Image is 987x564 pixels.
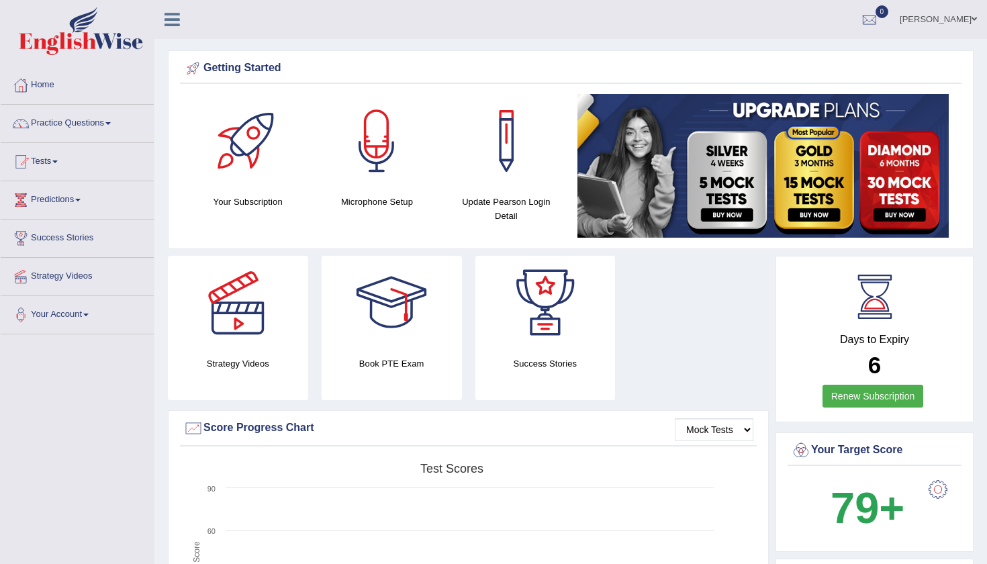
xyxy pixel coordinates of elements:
[475,357,616,371] h4: Success Stories
[190,195,305,209] h4: Your Subscription
[319,195,434,209] h4: Microphone Setup
[207,485,216,493] text: 90
[1,258,154,291] a: Strategy Videos
[183,58,958,79] div: Getting Started
[168,357,308,371] h4: Strategy Videos
[1,220,154,253] a: Success Stories
[791,440,958,461] div: Your Target Score
[577,94,949,238] img: small5.jpg
[822,385,924,408] a: Renew Subscription
[868,352,881,378] b: 6
[1,296,154,330] a: Your Account
[1,143,154,177] a: Tests
[1,105,154,138] a: Practice Questions
[183,418,753,438] div: Score Progress Chart
[1,181,154,215] a: Predictions
[207,527,216,535] text: 60
[1,66,154,100] a: Home
[449,195,564,223] h4: Update Pearson Login Detail
[192,541,201,563] tspan: Score
[420,462,483,475] tspan: Test scores
[876,5,889,18] span: 0
[322,357,462,371] h4: Book PTE Exam
[831,483,904,532] b: 79+
[791,334,958,346] h4: Days to Expiry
